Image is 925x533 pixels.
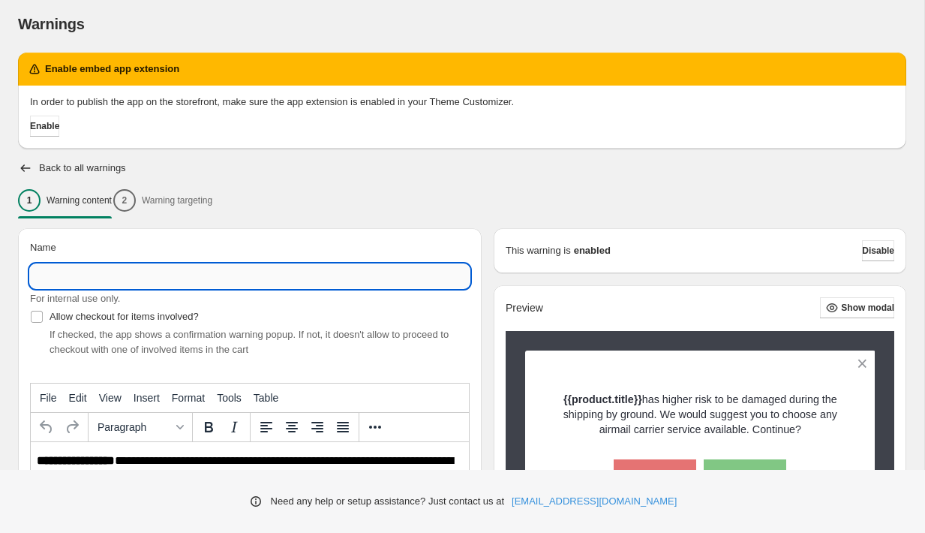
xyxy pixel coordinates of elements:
span: View [99,392,122,404]
button: Italic [221,414,247,440]
button: Align right [305,414,330,440]
div: 1 [18,189,41,212]
span: Warnings [18,16,85,32]
span: Show modal [841,302,894,314]
strong: {{product.title}} [563,393,642,405]
span: Format [172,392,205,404]
h2: Back to all warnings [39,162,126,174]
p: has higher risk to be damaged during the shipping by ground. We would suggest you to choose any a... [551,392,849,437]
button: Disable [862,240,894,261]
p: This warning is [506,243,571,258]
button: Cancel [614,459,696,492]
p: In order to publish the app on the storefront, make sure the app extension is enabled in your The... [30,95,894,110]
span: Disable [862,245,894,257]
button: Bold [196,414,221,440]
span: Paragraph [98,421,171,433]
button: Justify [330,414,356,440]
span: Edit [69,392,87,404]
span: Insert [134,392,160,404]
button: 1Warning content [18,185,112,216]
span: Table [254,392,278,404]
button: Show modal [820,297,894,318]
span: Allow checkout for items involved? [50,311,199,322]
span: Tools [217,392,242,404]
p: Warning content [47,194,112,206]
span: File [40,392,57,404]
strong: enabled [574,243,611,258]
button: Enable [30,116,59,137]
button: OK [704,459,786,492]
button: Align left [254,414,279,440]
button: Undo [34,414,59,440]
span: Name [30,242,56,253]
a: [EMAIL_ADDRESS][DOMAIN_NAME] [512,494,677,509]
h2: Preview [506,302,543,315]
button: More... [362,414,388,440]
button: Formats [92,414,189,440]
h2: Enable embed app extension [45,62,179,77]
span: If checked, the app shows a confirmation warning popup. If not, it doesn't allow to proceed to ch... [50,329,449,355]
button: Redo [59,414,85,440]
button: Align center [279,414,305,440]
iframe: Rich Text Area [31,442,469,519]
span: For internal use only. [30,293,120,304]
span: Enable [30,120,59,132]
